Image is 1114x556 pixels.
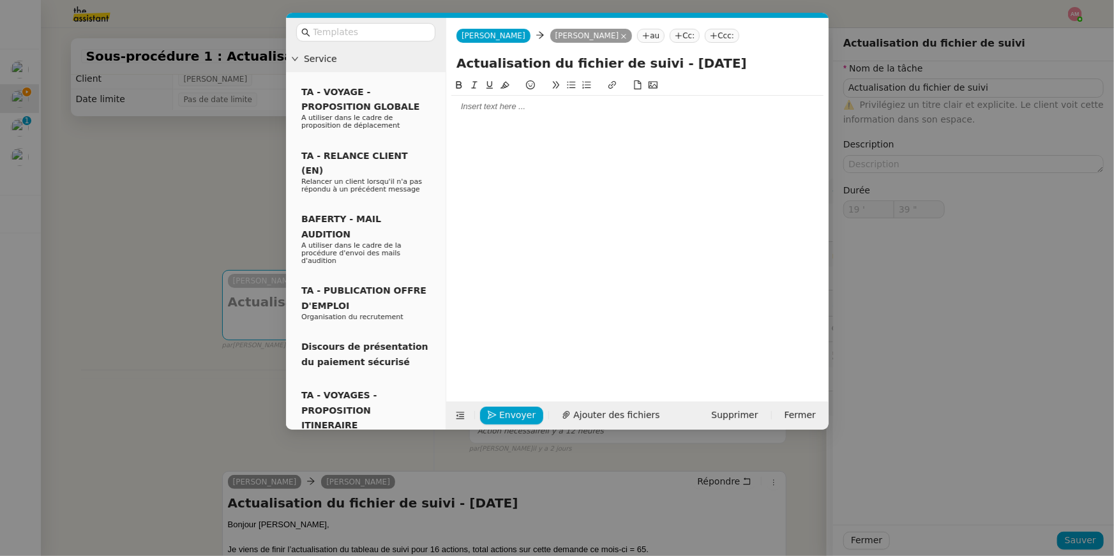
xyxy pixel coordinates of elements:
[776,407,823,425] button: Fermer
[784,408,815,423] span: Fermer
[313,25,428,40] input: Templates
[301,390,377,430] span: TA - VOYAGES - PROPOSITION ITINERAIRE
[670,29,700,43] nz-tag: Cc:
[480,407,543,425] button: Envoyer
[462,31,525,40] span: [PERSON_NAME]
[301,177,422,193] span: Relancer un client lorsqu'il n'a pas répondu à un précédent message
[304,52,440,66] span: Service
[301,285,426,310] span: TA - PUBLICATION OFFRE D'EMPLOI
[704,407,765,425] button: Supprimer
[301,313,403,321] span: Organisation du recrutement
[301,241,402,265] span: A utiliser dans le cadre de la procédure d'envoi des mails d'audition
[301,342,428,366] span: Discours de présentation du paiement sécurisé
[301,114,400,130] span: A utiliser dans le cadre de proposition de déplacement
[637,29,665,43] nz-tag: au
[705,29,739,43] nz-tag: Ccc:
[573,408,659,423] span: Ajouter des fichiers
[456,54,818,73] input: Subject
[301,151,408,176] span: TA - RELANCE CLIENT (EN)
[550,29,632,43] nz-tag: [PERSON_NAME]
[286,47,446,71] div: Service
[711,408,758,423] span: Supprimer
[301,214,381,239] span: BAFERTY - MAIL AUDITION
[554,407,667,425] button: Ajouter des fichiers
[499,408,536,423] span: Envoyer
[301,87,419,112] span: TA - VOYAGE - PROPOSITION GLOBALE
